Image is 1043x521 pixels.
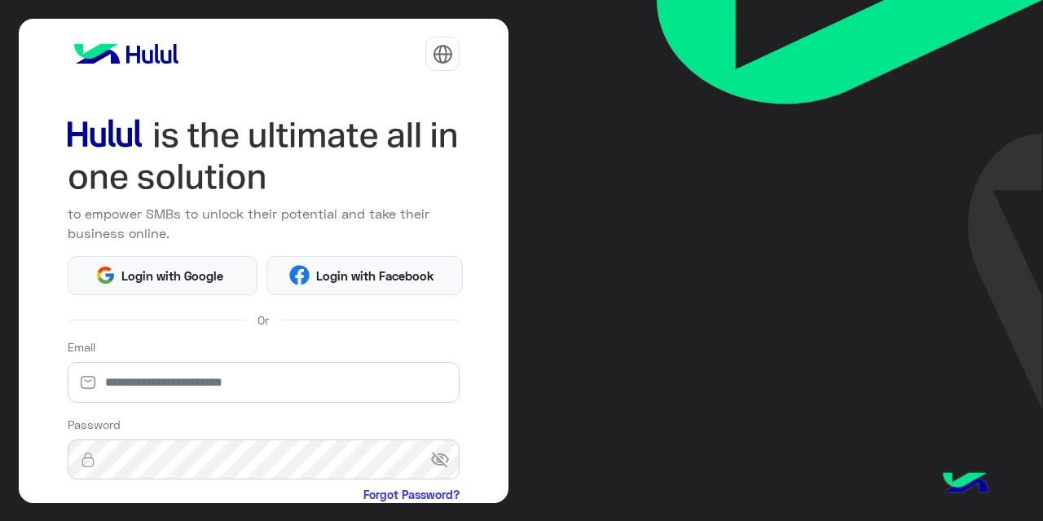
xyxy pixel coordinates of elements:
[289,265,310,285] img: Facebook
[310,267,440,285] span: Login with Facebook
[68,374,108,391] img: email
[363,486,460,503] a: Forgot Password?
[68,38,185,70] img: logo
[116,267,230,285] span: Login with Google
[68,114,460,198] img: hululLoginTitle_EN.svg
[266,256,463,295] button: Login with Facebook
[68,338,95,355] label: Email
[68,256,257,295] button: Login with Google
[937,456,994,513] img: hulul-logo.png
[68,204,460,244] p: to empower SMBs to unlock their potential and take their business online.
[95,265,116,285] img: Google
[68,416,121,433] label: Password
[430,445,460,475] span: visibility_off
[257,311,269,329] span: Or
[433,44,453,64] img: tab
[68,452,108,468] img: lock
